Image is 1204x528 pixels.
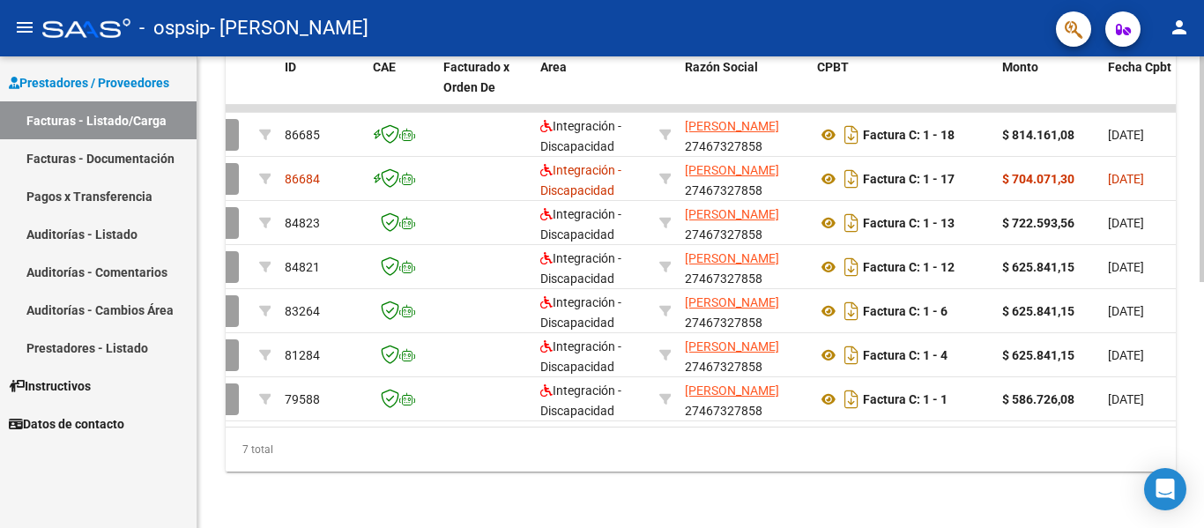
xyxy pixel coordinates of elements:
span: Monto [1002,60,1038,74]
i: Descargar documento [840,385,863,413]
strong: Factura C: 1 - 13 [863,216,955,230]
span: 84821 [285,260,320,274]
mat-icon: person [1169,17,1190,38]
div: Open Intercom Messenger [1144,468,1186,510]
span: Datos de contacto [9,414,124,434]
strong: $ 704.071,30 [1002,172,1074,186]
datatable-header-cell: Fecha Cpbt [1101,48,1180,126]
span: Area [540,60,567,74]
span: [DATE] [1108,216,1144,230]
i: Descargar documento [840,253,863,281]
span: [PERSON_NAME] [685,207,779,221]
span: - [PERSON_NAME] [210,9,368,48]
i: Descargar documento [840,165,863,193]
span: Integración - Discapacidad [540,295,621,330]
span: [PERSON_NAME] [685,163,779,177]
span: 86684 [285,172,320,186]
i: Descargar documento [840,209,863,237]
span: 81284 [285,348,320,362]
span: Integración - Discapacidad [540,207,621,242]
datatable-header-cell: Area [533,48,652,126]
div: 27467327858 [685,293,803,330]
span: 84823 [285,216,320,230]
strong: $ 814.161,08 [1002,128,1074,142]
span: ID [285,60,296,74]
span: [DATE] [1108,128,1144,142]
i: Descargar documento [840,341,863,369]
span: - ospsip [139,9,210,48]
strong: $ 625.841,15 [1002,260,1074,274]
span: [PERSON_NAME] [685,119,779,133]
span: Instructivos [9,376,91,396]
span: [DATE] [1108,392,1144,406]
strong: Factura C: 1 - 6 [863,304,948,318]
strong: $ 722.593,56 [1002,216,1074,230]
span: [PERSON_NAME] [685,251,779,265]
span: Integración - Discapacidad [540,251,621,286]
strong: $ 625.841,15 [1002,304,1074,318]
div: 27467327858 [685,337,803,374]
span: Prestadores / Proveedores [9,73,169,93]
div: 7 total [226,428,1176,472]
span: 83264 [285,304,320,318]
span: 79588 [285,392,320,406]
span: Fecha Cpbt [1108,60,1171,74]
datatable-header-cell: CAE [366,48,436,126]
strong: Factura C: 1 - 12 [863,260,955,274]
strong: Factura C: 1 - 17 [863,172,955,186]
datatable-header-cell: ID [278,48,366,126]
span: Integración - Discapacidad [540,163,621,197]
span: [DATE] [1108,304,1144,318]
strong: Factura C: 1 - 4 [863,348,948,362]
div: 27467327858 [685,249,803,286]
i: Descargar documento [840,297,863,325]
span: [DATE] [1108,172,1144,186]
span: [DATE] [1108,260,1144,274]
div: 27467327858 [685,160,803,197]
strong: Factura C: 1 - 1 [863,392,948,406]
span: 86685 [285,128,320,142]
span: [PERSON_NAME] [685,383,779,398]
div: 27467327858 [685,205,803,242]
strong: $ 586.726,08 [1002,392,1074,406]
datatable-header-cell: CPBT [810,48,995,126]
datatable-header-cell: Facturado x Orden De [436,48,533,126]
i: Descargar documento [840,121,863,149]
span: Integración - Discapacidad [540,119,621,153]
span: Razón Social [685,60,758,74]
strong: Factura C: 1 - 18 [863,128,955,142]
span: Integración - Discapacidad [540,339,621,374]
span: CPBT [817,60,849,74]
span: Facturado x Orden De [443,60,509,94]
datatable-header-cell: Monto [995,48,1101,126]
span: CAE [373,60,396,74]
div: 27467327858 [685,116,803,153]
div: 27467327858 [685,381,803,418]
span: [DATE] [1108,348,1144,362]
mat-icon: menu [14,17,35,38]
span: [PERSON_NAME] [685,339,779,353]
span: [PERSON_NAME] [685,295,779,309]
strong: $ 625.841,15 [1002,348,1074,362]
datatable-header-cell: Razón Social [678,48,810,126]
span: Integración - Discapacidad [540,383,621,418]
